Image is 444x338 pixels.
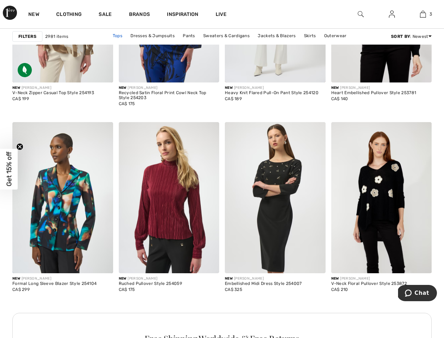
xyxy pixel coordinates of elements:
span: New [225,276,233,281]
img: heart_black_full.svg [418,130,424,136]
img: My Bag [420,10,426,18]
iframe: Opens a widget where you can chat to one of our agents [398,285,437,303]
span: Inspiration [167,11,198,19]
img: search the website [358,10,364,18]
div: [PERSON_NAME] [119,276,182,281]
img: heart_black_full.svg [312,130,318,136]
span: New [331,86,339,90]
span: New [119,86,127,90]
a: Dresses & Jumpsuits [127,31,178,40]
div: Heart Embellished Pullover Style 253781 [331,91,416,96]
span: New [225,86,233,90]
img: Ruched Pullover Style 254059. Burgundy [119,122,220,273]
div: [PERSON_NAME] [331,85,416,91]
img: plus_v2.svg [418,69,424,75]
div: V-Neck Floral Pullover Style 253872 [331,281,407,286]
img: plus_v2.svg [418,259,424,266]
a: Sign In [383,10,401,19]
span: CA$ 210 [331,287,348,292]
img: plus_v2.svg [205,69,212,75]
a: Tops [109,31,126,40]
img: Embellished Midi Dress Style 254007. Black [225,122,326,273]
a: New [28,11,39,19]
div: Heavy Knit Flared Pull-On Pant Style 254120 [225,91,319,96]
span: New [331,276,339,281]
span: CA$ 175 [119,287,135,292]
img: My Info [389,10,395,18]
div: V-Neck Zipper Casual Top Style 254193 [12,91,94,96]
img: plus_v2.svg [312,69,318,75]
span: Get 15% off [5,152,13,187]
span: 3 [430,11,432,17]
div: Formal Long Sleeve Blazer Style 254104 [12,281,97,286]
div: Embellished Midi Dress Style 254007 [225,281,302,286]
a: Jackets & Blazers [254,31,299,40]
img: plus_v2.svg [99,69,106,75]
a: Sweaters & Cardigans [200,31,253,40]
span: New [12,86,20,90]
button: Close teaser [16,143,23,150]
span: CA$ 175 [119,101,135,106]
span: 2981 items [45,33,68,40]
div: : Newest [391,33,432,40]
img: Formal Long Sleeve Blazer Style 254104. Black/Multi [12,122,113,273]
div: Ruched Pullover Style 254059 [119,281,182,286]
div: [PERSON_NAME] [225,276,302,281]
a: Live [216,11,227,18]
a: Pants [179,31,199,40]
img: 1ère Avenue [3,6,17,20]
div: [PERSON_NAME] [12,85,94,91]
img: plus_v2.svg [312,259,318,266]
img: plus_v2.svg [99,259,106,266]
div: [PERSON_NAME] [331,276,407,281]
img: plus_v2.svg [205,259,212,266]
a: 3 [408,10,438,18]
a: Outerwear [321,31,350,40]
div: [PERSON_NAME] [119,85,220,91]
div: [PERSON_NAME] [225,85,319,91]
strong: Filters [18,33,36,40]
span: CA$ 299 [12,287,30,292]
span: CA$ 189 [225,96,242,101]
strong: Sort By [391,34,410,39]
div: Recycled Satin Floral Print Cowl Neck Top Style 254203 [119,91,220,101]
span: CA$ 325 [225,287,242,292]
img: heart_black_full.svg [99,130,106,136]
a: Skirts [300,31,320,40]
img: Sustainable Fabric [18,63,32,77]
div: [PERSON_NAME] [12,276,97,281]
img: heart_black_full.svg [205,130,212,136]
img: V-Neck Floral Pullover Style 253872. Deep plum [331,122,432,273]
span: New [12,276,20,281]
a: Sale [99,11,112,19]
a: Brands [129,11,150,19]
span: New [119,276,127,281]
span: CA$ 199 [12,96,29,101]
span: CA$ 140 [331,96,348,101]
a: Clothing [56,11,82,19]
